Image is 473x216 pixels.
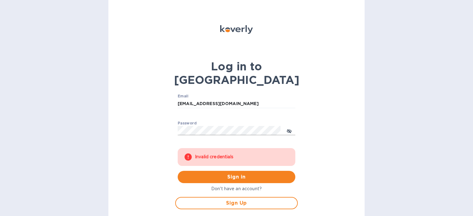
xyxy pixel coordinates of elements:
[175,186,298,192] p: Don't have an account?
[181,199,292,207] span: Sign Up
[195,151,289,163] div: Invalid credentials
[178,171,295,183] button: Sign in
[183,173,290,181] span: Sign in
[283,124,295,137] button: toggle password visibility
[175,197,298,209] button: Sign Up
[178,122,196,125] label: Password
[174,60,299,87] b: Log in to [GEOGRAPHIC_DATA]
[220,25,253,34] img: Koverly
[178,95,188,98] label: Email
